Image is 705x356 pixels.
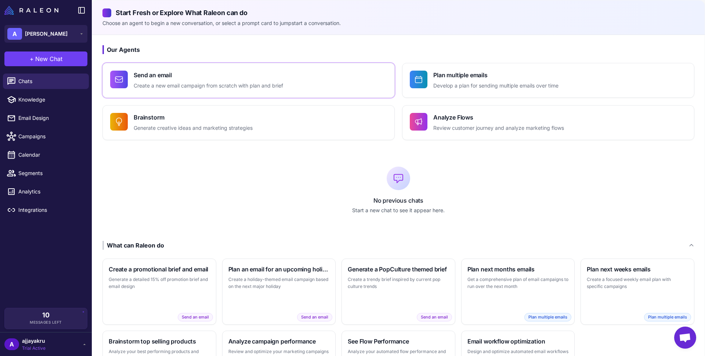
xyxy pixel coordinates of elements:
[433,124,564,132] p: Review customer journey and analyze marketing flows
[178,313,213,321] span: Send an email
[433,82,558,90] p: Develop a plan for sending multiple emails over time
[102,241,164,250] div: What can Raleon do
[134,124,253,132] p: Generate creative ideas and marketing strategies
[102,8,694,18] h2: Start Fresh or Explore What Raleon can do
[4,25,87,43] button: A[PERSON_NAME]
[42,312,50,318] span: 10
[30,54,34,63] span: +
[228,265,330,274] h3: Plan an email for an upcoming holiday
[35,54,62,63] span: New Chat
[3,147,89,163] a: Calendar
[4,51,87,66] button: +New Chat
[4,338,19,350] div: A
[467,265,569,274] h3: Plan next months emails
[102,196,694,205] p: No previous chats
[228,276,330,290] p: Create a holiday-themed email campaign based on the next major holiday
[3,129,89,144] a: Campaigns
[102,45,694,54] h3: Our Agents
[587,276,688,290] p: Create a focused weekly email plan with specific campaigns
[297,313,332,321] span: Send an email
[22,345,46,352] span: Trial Active
[134,82,283,90] p: Create a new email campaign from scratch with plan and brief
[102,19,694,27] p: Choose an agent to begin a new conversation, or select a prompt card to jumpstart a conversation.
[18,188,83,196] span: Analytics
[433,113,564,122] h4: Analyze Flows
[134,113,253,122] h4: Brainstorm
[402,105,694,140] button: Analyze FlowsReview customer journey and analyze marketing flows
[18,77,83,85] span: Chats
[18,151,83,159] span: Calendar
[3,202,89,218] a: Integrations
[3,165,89,181] a: Segments
[228,337,330,346] h3: Analyze campaign performance
[18,96,83,104] span: Knowledge
[18,206,83,214] span: Integrations
[587,265,688,274] h3: Plan next weeks emails
[109,276,210,290] p: Generate a detailed 15% off promotion brief and email design
[348,276,449,290] p: Create a trendy brief inspired by current pop culture trends
[417,313,452,321] span: Send an email
[4,6,61,15] a: Raleon Logo
[433,71,558,79] h4: Plan multiple emails
[102,259,216,325] button: Create a promotional brief and emailGenerate a detailed 15% off promotion brief and email designS...
[3,110,89,126] a: Email Design
[581,259,694,325] button: Plan next weeks emailsCreate a focused weekly email plan with specific campaignsPlan multiple emails
[467,276,569,290] p: Get a comprehensive plan of email campaigns to run over the next month
[22,337,46,345] span: ajjayakru
[524,313,571,321] span: Plan multiple emails
[402,63,694,98] button: Plan multiple emailsDevelop a plan for sending multiple emails over time
[222,259,336,325] button: Plan an email for an upcoming holidayCreate a holiday-themed email campaign based on the next maj...
[30,320,62,325] span: Messages Left
[102,206,694,214] p: Start a new chat to see it appear here.
[102,105,395,140] button: BrainstormGenerate creative ideas and marketing strategies
[109,337,210,346] h3: Brainstorm top selling products
[348,337,449,346] h3: See Flow Performance
[341,259,455,325] button: Generate a PopCulture themed briefCreate a trendy brief inspired by current pop culture trendsSen...
[18,169,83,177] span: Segments
[3,74,89,89] a: Chats
[18,114,83,122] span: Email Design
[102,63,395,98] button: Send an emailCreate a new email campaign from scratch with plan and brief
[109,265,210,274] h3: Create a promotional brief and email
[467,337,569,346] h3: Email workflow optimization
[4,6,58,15] img: Raleon Logo
[25,30,68,38] span: [PERSON_NAME]
[674,327,696,349] div: Open chat
[3,92,89,107] a: Knowledge
[7,28,22,40] div: A
[3,184,89,199] a: Analytics
[644,313,691,321] span: Plan multiple emails
[18,132,83,140] span: Campaigns
[134,71,283,79] h4: Send an email
[467,348,569,355] p: Design and optimize automated email workflows
[461,259,575,325] button: Plan next months emailsGet a comprehensive plan of email campaigns to run over the next monthPlan...
[348,265,449,274] h3: Generate a PopCulture themed brief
